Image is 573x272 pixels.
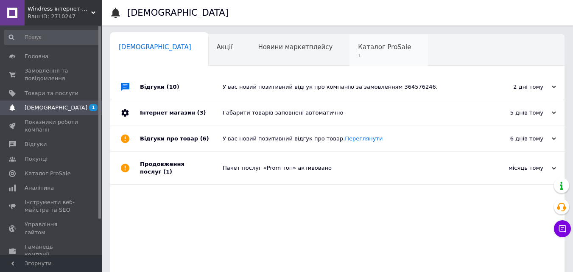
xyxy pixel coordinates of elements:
div: 2 дні тому [471,83,556,91]
div: місяць тому [471,164,556,172]
div: 5 днів тому [471,109,556,117]
h1: [DEMOGRAPHIC_DATA] [127,8,229,18]
span: Каталог ProSale [358,43,411,51]
span: (6) [200,135,209,142]
span: 1 [358,53,411,59]
span: Показники роботи компанії [25,118,78,134]
div: У вас новий позитивний відгук про товар. [223,135,471,143]
span: Управління сайтом [25,221,78,236]
span: (10) [167,84,179,90]
span: 1 [89,104,98,111]
span: [DEMOGRAPHIC_DATA] [119,43,191,51]
div: Відгуки [140,74,223,100]
a: Переглянути [345,135,383,142]
span: Гаманець компанії [25,243,78,258]
div: Габарити товарів заповнені автоматично [223,109,471,117]
span: Каталог ProSale [25,170,70,177]
div: Інтернет магазин [140,100,223,126]
span: [DEMOGRAPHIC_DATA] [25,104,87,112]
div: Ваш ID: 2710247 [28,13,102,20]
span: Замовлення та повідомлення [25,67,78,82]
span: Товари та послуги [25,90,78,97]
span: Windress інтернет-магазин тюля, штор та аксесуарів [28,5,91,13]
div: Відгуки про товар [140,126,223,151]
input: Пошук [4,30,100,45]
span: (1) [163,168,172,175]
span: Головна [25,53,48,60]
span: Інструменти веб-майстра та SEO [25,199,78,214]
span: Новини маркетплейсу [258,43,333,51]
div: 6 днів тому [471,135,556,143]
div: Пакет послуг «Prom топ» активовано [223,164,471,172]
span: (3) [197,109,206,116]
button: Чат з покупцем [554,220,571,237]
div: Продовження послуг [140,152,223,184]
span: Акції [217,43,233,51]
span: Аналітика [25,184,54,192]
span: Покупці [25,155,48,163]
span: Відгуки [25,140,47,148]
div: У вас новий позитивний відгук про компанію за замовленням 364576246. [223,83,471,91]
